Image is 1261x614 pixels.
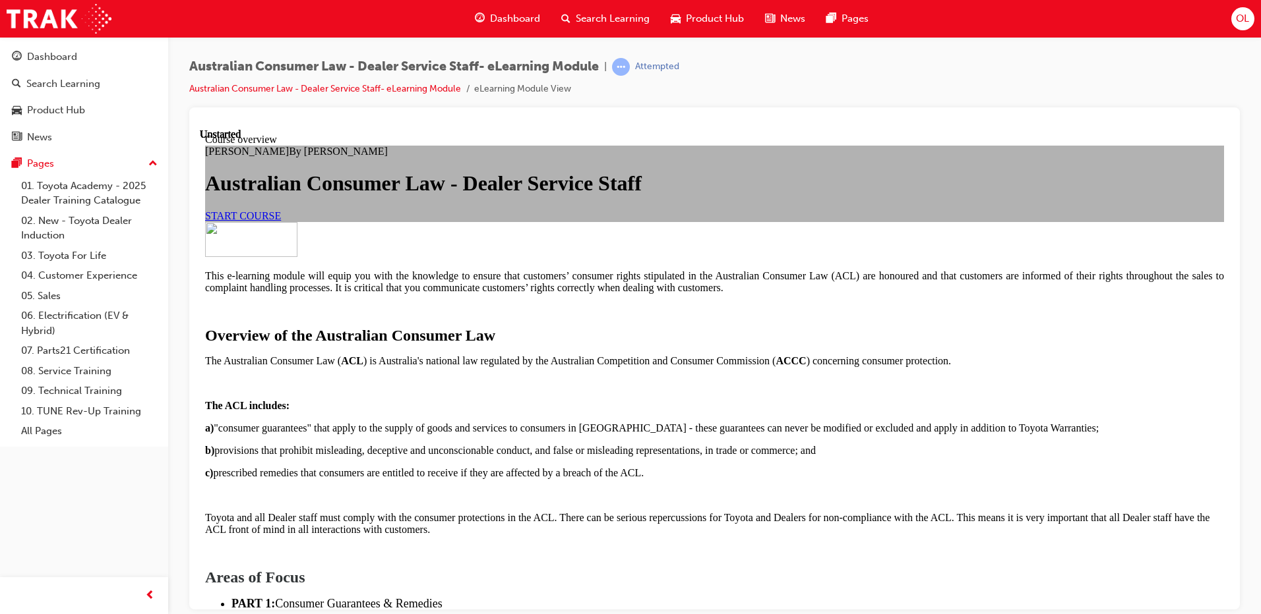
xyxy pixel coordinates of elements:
span: Dashboard [490,11,540,26]
span: This e-learning module will equip you with the knowledge to ensure that customers’ consumer right... [5,142,1024,165]
span: Pages [842,11,869,26]
a: car-iconProduct Hub [660,5,754,32]
a: Search Learning [5,72,163,96]
span: up-icon [148,155,158,173]
button: OL [1231,7,1254,30]
span: search-icon [12,78,21,90]
a: Product Hub [5,98,163,123]
a: search-iconSearch Learning [551,5,660,32]
span: Toyota and all Dealer staff must comply with the consumer protections in the ACL. There can be se... [5,383,1010,406]
span: Course overview [5,5,77,16]
span: guage-icon [475,11,485,27]
span: | [604,59,607,74]
a: 07. Parts21 Certification [16,341,163,361]
div: Search Learning [26,76,100,92]
a: 03. Toyota For Life [16,246,163,266]
strong: ACL [141,227,164,238]
span: By [PERSON_NAME] [89,17,188,28]
span: learningRecordVerb_ATTEMPT-icon [612,58,630,76]
span: Product Hub [686,11,744,26]
a: 09. Technical Training [16,381,163,401]
button: DashboardSearch LearningProduct HubNews [5,42,163,152]
span: The Australian Consumer Law ( ) is Australia's national law regulated by the Australian Competiti... [5,227,751,238]
div: Product Hub [27,103,85,118]
a: Australian Consumer Law - Dealer Service Staff- eLearning Module [189,83,461,94]
img: Trak [7,4,111,34]
div: Pages [27,156,54,171]
a: 02. New - Toyota Dealer Induction [16,211,163,246]
div: Attempted [635,61,679,73]
a: 08. Service Training [16,361,163,381]
a: News [5,125,163,150]
strong: c) [5,339,13,350]
strong: a) [5,294,14,305]
span: pages-icon [826,11,836,27]
a: START COURSE [5,82,81,93]
span: OL [1236,11,1249,26]
a: 04. Customer Experience [16,265,163,286]
span: car-icon [12,105,22,117]
a: 01. Toyota Academy - 2025 Dealer Training Catalogue [16,176,163,211]
a: 05. Sales [16,286,163,306]
a: guage-iconDashboard [464,5,551,32]
span: news-icon [12,132,22,144]
span: pages-icon [12,158,22,170]
h1: Australian Consumer Law - Dealer Service Staff [5,43,1024,67]
span: Areas of Focus [5,440,106,457]
div: Dashboard [27,49,77,65]
span: car-icon [671,11,681,27]
a: pages-iconPages [816,5,879,32]
button: Pages [5,152,163,176]
span: news-icon [765,11,775,27]
strong: The ACL includes: [5,271,90,283]
li: eLearning Module View [474,82,571,97]
span: [PERSON_NAME] [5,17,89,28]
span: guage-icon [12,51,22,63]
span: search-icon [561,11,570,27]
strong: b) [5,316,15,327]
span: provisions that prohibit misleading, deceptive and unconscionable conduct, and false or misleadin... [5,316,616,327]
a: 10. TUNE Rev-Up Training [16,401,163,422]
a: news-iconNews [754,5,816,32]
span: PART 1: [32,468,75,482]
span: prescribed remedies that consumers are entitled to receive if they are affected by a breach of th... [5,339,444,350]
span: prev-icon [145,588,155,604]
a: 06. Electrification (EV & Hybrid) [16,306,163,341]
span: "consumer guarantees" that apply to the supply of goods and services to consumers in [GEOGRAPHIC_... [5,294,899,305]
a: All Pages [16,421,163,441]
strong: ACCC [576,227,606,238]
div: News [27,130,52,145]
a: Dashboard [5,45,163,69]
span: Australian Consumer Law - Dealer Service Staff- eLearning Module [189,59,599,74]
span: News [780,11,805,26]
span: Overview of the Australian Consumer Law [5,198,295,215]
span: Consumer Guarantees & Remedies [75,468,242,482]
span: Search Learning [576,11,650,26]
